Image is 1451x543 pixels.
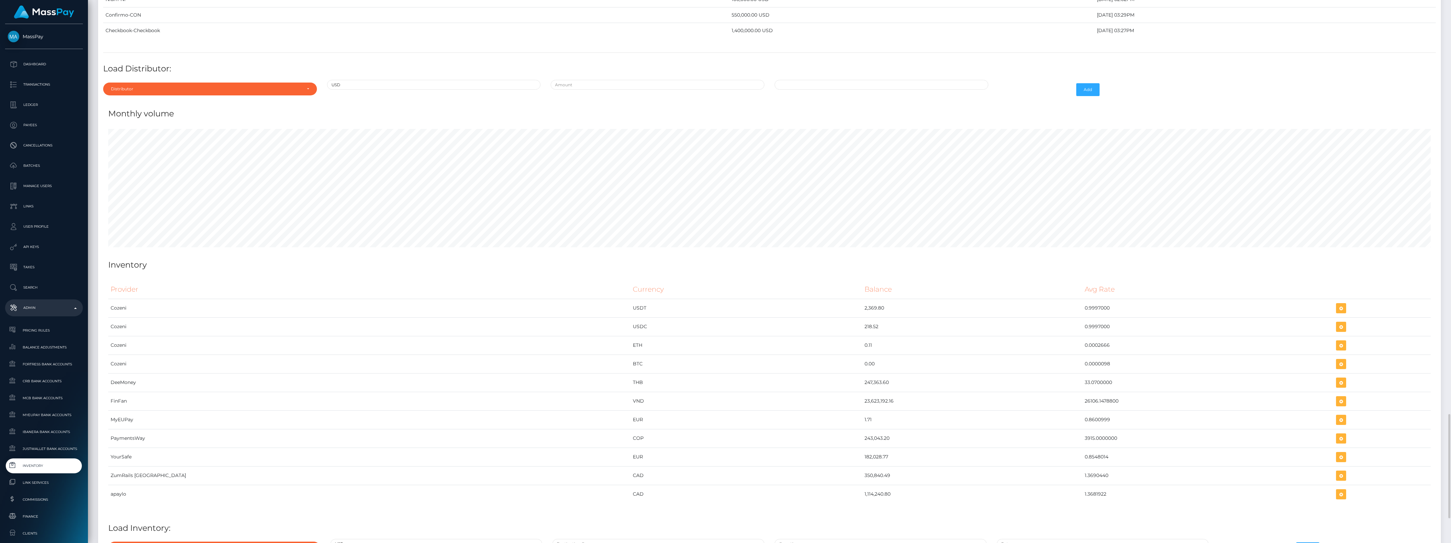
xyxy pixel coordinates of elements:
a: Batches [5,157,83,174]
a: Manage Users [5,178,83,195]
span: MyEUPay Bank Accounts [8,411,80,419]
span: Commissions [8,496,80,503]
p: API Keys [8,242,80,252]
a: Fortress Bank Accounts [5,357,83,371]
p: Cancellations [8,140,80,151]
td: BTC [630,355,862,373]
td: 0.00 [862,355,1083,373]
h4: Inventory [108,259,1431,271]
td: USDC [630,317,862,336]
h4: Load Distributor: [103,63,1436,75]
p: Transactions [8,80,80,90]
p: Search [8,282,80,293]
p: Batches [8,161,80,171]
th: Balance [862,280,1083,299]
a: Transactions [5,76,83,93]
a: Search [5,279,83,296]
td: apaylo [108,485,630,503]
span: Ibanera Bank Accounts [8,428,80,436]
button: Add [1076,83,1100,96]
td: PaymentsWay [108,429,630,448]
div: Distributor [111,86,301,92]
td: Cozeni [108,355,630,373]
h4: Load Inventory: [108,522,1431,534]
td: 23,623,192.16 [862,392,1083,410]
a: Cancellations [5,137,83,154]
a: Payees [5,117,83,134]
a: Finance [5,509,83,524]
td: USDT [630,299,862,317]
a: Clients [5,526,83,541]
td: Cozeni [108,299,630,317]
a: Link Services [5,475,83,490]
input: Currency [327,80,541,90]
a: Links [5,198,83,215]
td: Confirmo-CON [103,7,729,23]
td: 1.3690440 [1082,466,1334,485]
td: 0.0002666 [1082,336,1334,355]
a: Taxes [5,259,83,276]
td: 33.0700000 [1082,373,1334,392]
button: Distributor [103,83,317,95]
a: JustWallet Bank Accounts [5,442,83,456]
a: MyEUPay Bank Accounts [5,408,83,422]
th: Avg Rate [1082,280,1334,299]
p: Admin [8,303,80,313]
td: [DATE] 03:27PM [1095,23,1436,39]
p: Payees [8,120,80,130]
span: MassPay [5,33,83,40]
td: 3915.0000000 [1082,429,1334,448]
td: 243,043.20 [862,429,1083,448]
td: 0.0000098 [1082,355,1334,373]
a: Dashboard [5,56,83,73]
td: COP [630,429,862,448]
a: Balance Adjustments [5,340,83,355]
img: MassPay [8,31,19,42]
td: 0.8548014 [1082,448,1334,466]
th: Currency [630,280,862,299]
th: Provider [108,280,630,299]
td: ETH [630,336,862,355]
span: Inventory [8,462,80,470]
td: 1,114,240.80 [862,485,1083,503]
td: 1.71 [862,410,1083,429]
td: 0.9997000 [1082,317,1334,336]
p: Taxes [8,262,80,272]
td: 0.11 [862,336,1083,355]
td: YourSafe [108,448,630,466]
td: 218.52 [862,317,1083,336]
span: Pricing Rules [8,326,80,334]
td: 1.3681922 [1082,485,1334,503]
a: Ledger [5,96,83,113]
td: 247,363.60 [862,373,1083,392]
a: MCB Bank Accounts [5,391,83,405]
p: Links [8,201,80,211]
span: Link Services [8,479,80,487]
span: Clients [8,529,80,537]
a: Pricing Rules [5,323,83,338]
td: 0.9997000 [1082,299,1334,317]
td: 2,369.80 [862,299,1083,317]
img: MassPay Logo [14,5,74,19]
a: CRB Bank Accounts [5,374,83,388]
a: Admin [5,299,83,316]
a: API Keys [5,239,83,255]
td: 26106.1478800 [1082,392,1334,410]
td: 1,400,000.00 USD [729,23,1095,39]
p: Ledger [8,100,80,110]
a: Inventory [5,458,83,473]
td: VND [630,392,862,410]
td: FinFan [108,392,630,410]
p: User Profile [8,222,80,232]
td: Cozeni [108,336,630,355]
td: MyEUPay [108,410,630,429]
td: THB [630,373,862,392]
span: Finance [8,513,80,520]
td: CAD [630,485,862,503]
span: Fortress Bank Accounts [8,360,80,368]
p: Dashboard [8,59,80,69]
td: DeeMoney [108,373,630,392]
td: Cozeni [108,317,630,336]
td: 350,840.49 [862,466,1083,485]
td: Checkbook-Checkbook [103,23,729,39]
